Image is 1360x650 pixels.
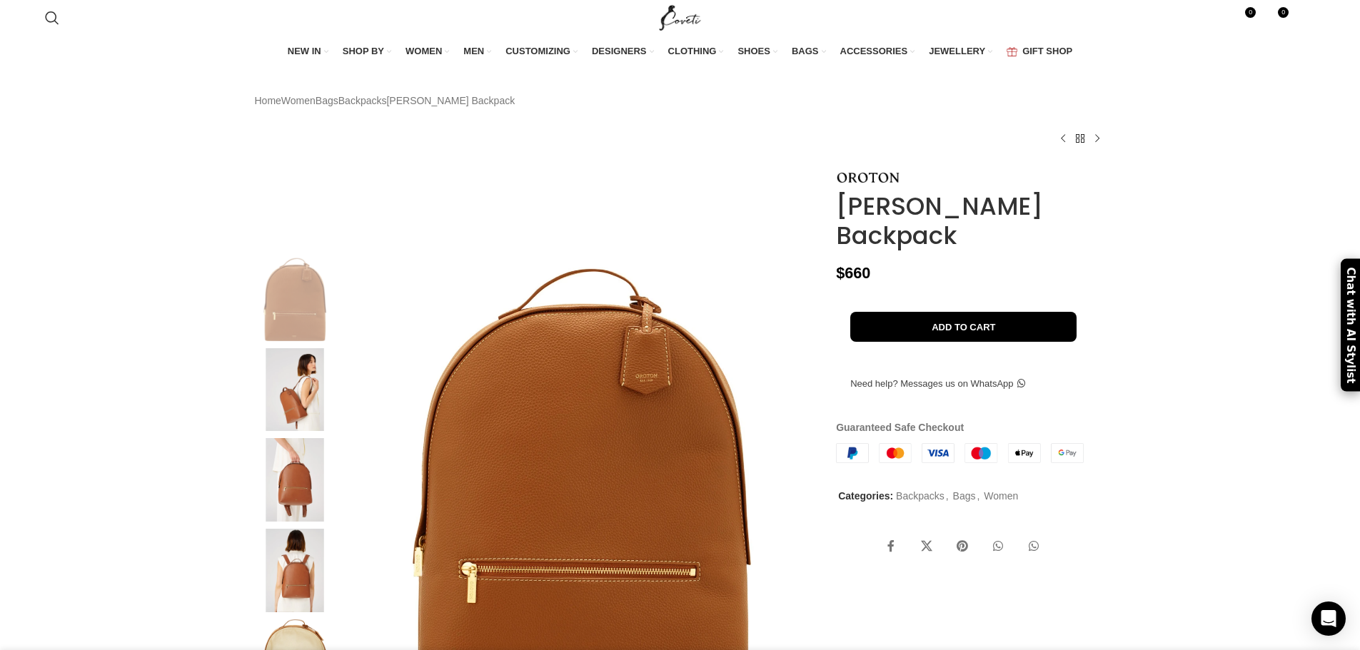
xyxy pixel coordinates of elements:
[251,438,338,522] img: Oroton
[953,490,976,502] a: Bags
[1089,130,1106,147] a: Next product
[984,490,1018,502] a: Women
[1278,7,1289,18] span: 0
[316,93,338,108] a: Bags
[836,422,964,433] strong: Guaranteed Safe Checkout
[792,45,819,58] span: BAGS
[912,532,941,561] a: X social link
[838,490,893,502] span: Categories:
[505,37,578,67] a: CUSTOMIZING
[896,490,945,502] a: Backpacks
[505,45,570,58] span: CUSTOMIZING
[1022,45,1072,58] span: GIFT SHOP
[984,532,1012,561] a: WhatsApp social link
[850,312,1077,342] button: Add to cart
[656,11,704,23] a: Site logo
[288,37,328,67] a: NEW IN
[836,368,1039,398] a: Need help? Messages us on WhatsApp
[343,37,391,67] a: SHOP BY
[836,173,900,183] img: Oroton
[255,93,281,108] a: Home
[836,264,870,282] bdi: 660
[406,45,442,58] span: WOMEN
[840,45,908,58] span: ACCESSORIES
[929,37,992,67] a: JEWELLERY
[1227,4,1256,32] a: 0
[929,45,985,58] span: JEWELLERY
[840,37,915,67] a: ACCESSORIES
[792,37,826,67] a: BAGS
[38,37,1323,67] div: Main navigation
[877,532,905,561] a: Facebook social link
[977,488,979,504] span: ,
[463,45,484,58] span: MEN
[836,443,1084,463] img: guaranteed-safe-checkout-bordered.j
[668,37,724,67] a: CLOTHING
[592,37,654,67] a: DESIGNERS
[38,4,66,32] a: Search
[1245,7,1256,18] span: 0
[1054,130,1072,147] a: Previous product
[668,45,717,58] span: CLOTHING
[592,45,647,58] span: DESIGNERS
[338,93,387,108] a: Backpacks
[946,488,949,504] span: ,
[948,532,977,561] a: Pinterest social link
[737,37,777,67] a: SHOES
[836,192,1105,250] h1: [PERSON_NAME] Backpack
[463,37,491,67] a: MEN
[288,45,321,58] span: NEW IN
[836,264,845,282] span: $
[1260,4,1289,32] div: My Wishlist
[255,93,515,108] nav: Breadcrumb
[386,93,515,108] span: [PERSON_NAME] Backpack
[281,93,316,108] a: Women
[343,45,384,58] span: SHOP BY
[251,348,338,432] img: Oroton
[1019,532,1048,561] a: WhatsApp social link
[251,529,338,612] img: Oroton
[737,45,770,58] span: SHOES
[1260,4,1289,32] a: 0
[1311,601,1346,636] div: Open Intercom Messenger
[251,258,338,341] img: Oroton
[1007,47,1017,56] img: GiftBag
[1007,37,1072,67] a: GIFT SHOP
[406,37,449,67] a: WOMEN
